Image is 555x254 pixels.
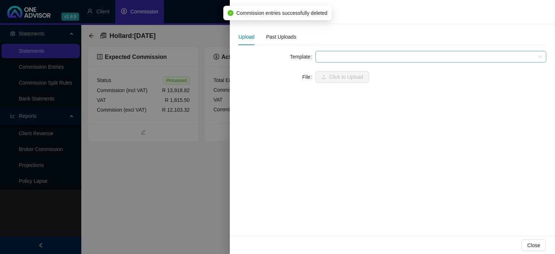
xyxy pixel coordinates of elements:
span: Commission entries successfully deleted [236,9,327,17]
label: Template [290,51,315,63]
div: Past Uploads [266,33,296,41]
span: Close [527,241,540,249]
button: uploadClick to Upload [315,71,369,83]
label: File [302,71,315,83]
span: check-circle [228,10,233,16]
button: Close [521,240,546,251]
div: Upload [238,33,254,41]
